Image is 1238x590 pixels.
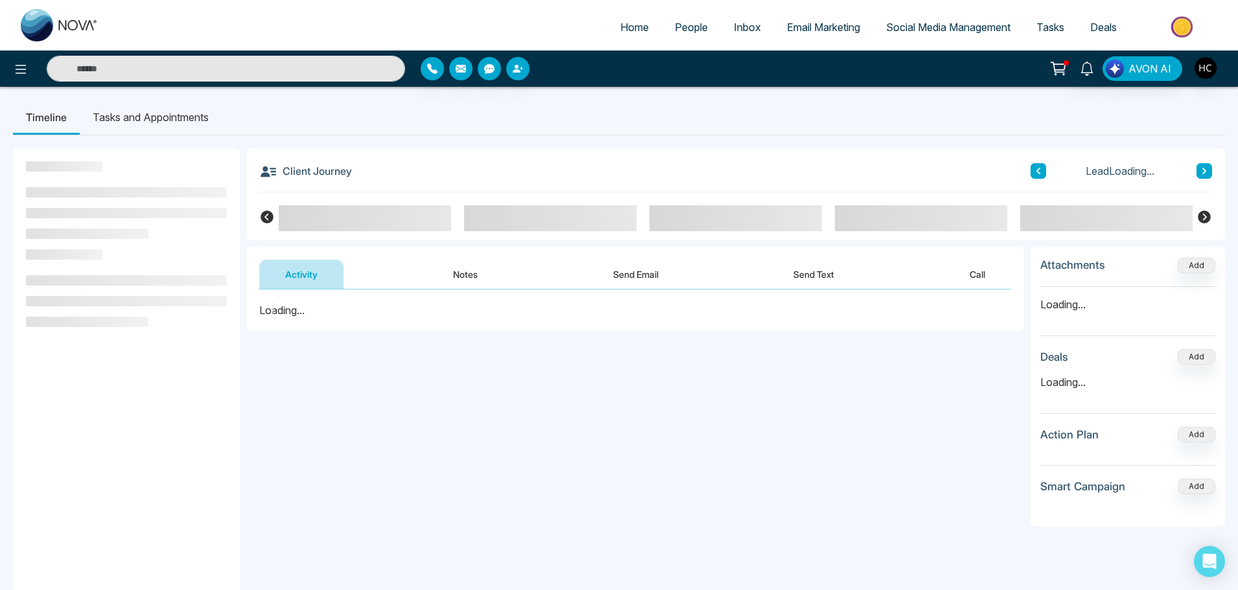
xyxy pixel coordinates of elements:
span: Deals [1090,21,1117,34]
a: Email Marketing [774,15,873,40]
p: Loading... [1040,374,1215,390]
span: Social Media Management [886,21,1010,34]
button: Notes [427,260,504,289]
button: Add [1178,258,1215,273]
button: AVON AI [1103,56,1182,81]
a: People [662,15,721,40]
a: Social Media Management [873,15,1023,40]
a: Deals [1077,15,1130,40]
img: Market-place.gif [1136,12,1230,41]
span: AVON AI [1128,61,1171,76]
span: Email Marketing [787,21,860,34]
button: Send Text [767,260,860,289]
h3: Smart Campaign [1040,480,1125,493]
li: Timeline [13,100,80,135]
span: People [675,21,708,34]
span: Tasks [1036,21,1064,34]
a: Tasks [1023,15,1077,40]
a: Inbox [721,15,774,40]
img: Lead Flow [1106,60,1124,78]
button: Add [1178,349,1215,365]
h3: Deals [1040,350,1068,363]
button: Add [1178,479,1215,494]
h3: Client Journey [259,161,352,181]
p: Loading... [1040,287,1215,312]
button: Call [944,260,1011,289]
div: Loading... [259,302,1011,318]
h3: Attachments [1040,258,1105,271]
span: Inbox [734,21,761,34]
button: Send Email [587,260,684,289]
span: Lead Loading... [1086,163,1154,179]
span: Home [620,21,649,34]
img: Nova CRM Logo [21,9,99,41]
span: Add [1178,259,1215,270]
img: User Avatar [1195,57,1217,79]
div: Open Intercom Messenger [1194,546,1225,577]
li: Tasks and Appointments [80,100,222,135]
button: Activity [259,260,344,289]
a: Home [607,15,662,40]
button: Add [1178,427,1215,442]
h3: Action Plan [1040,428,1099,441]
